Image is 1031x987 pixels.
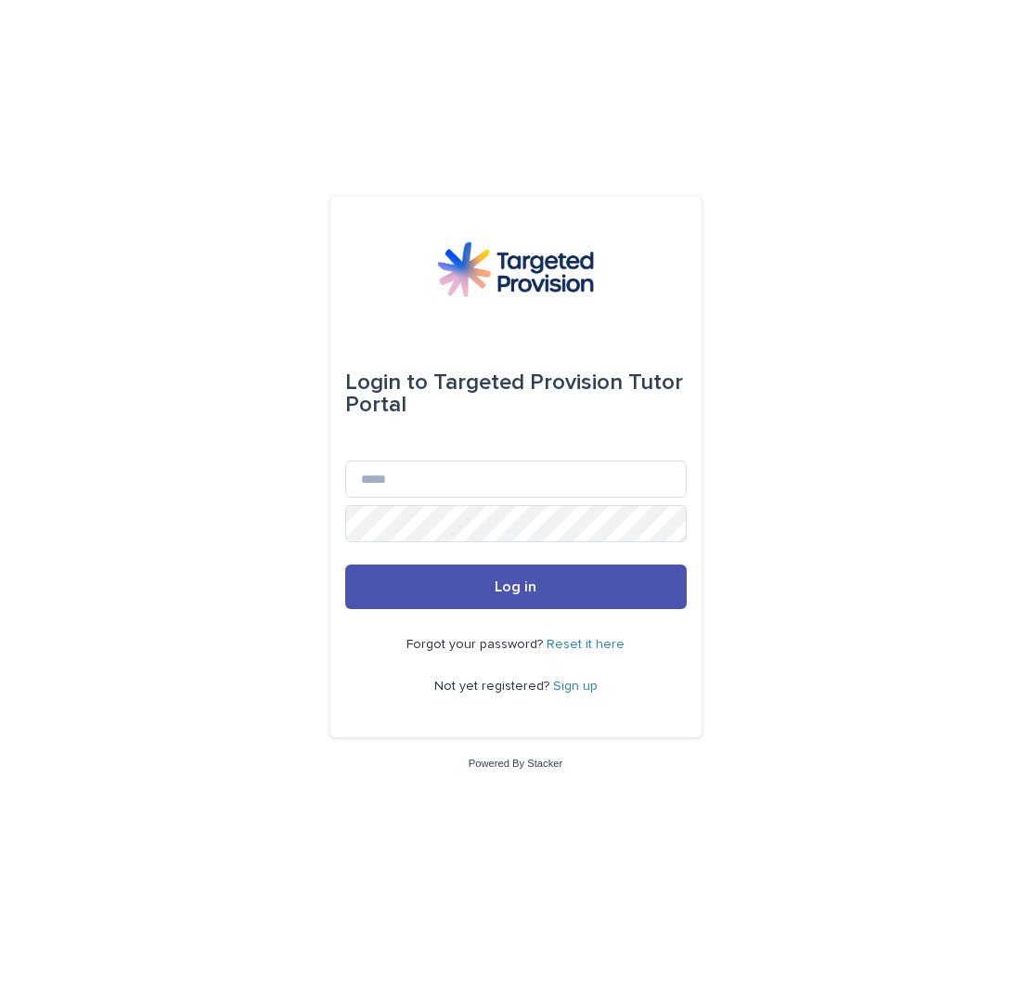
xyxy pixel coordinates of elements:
span: Not yet registered? [434,680,553,693]
span: Forgot your password? [406,638,547,651]
img: M5nRWzHhSzIhMunXDL62 [437,241,593,297]
span: Login to [345,371,428,394]
a: Reset it here [547,638,625,651]
button: Log in [345,565,687,609]
a: Powered By Stacker [469,758,562,769]
a: Sign up [553,680,598,693]
div: Targeted Provision Tutor Portal [345,357,687,431]
span: Log in [495,579,536,594]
